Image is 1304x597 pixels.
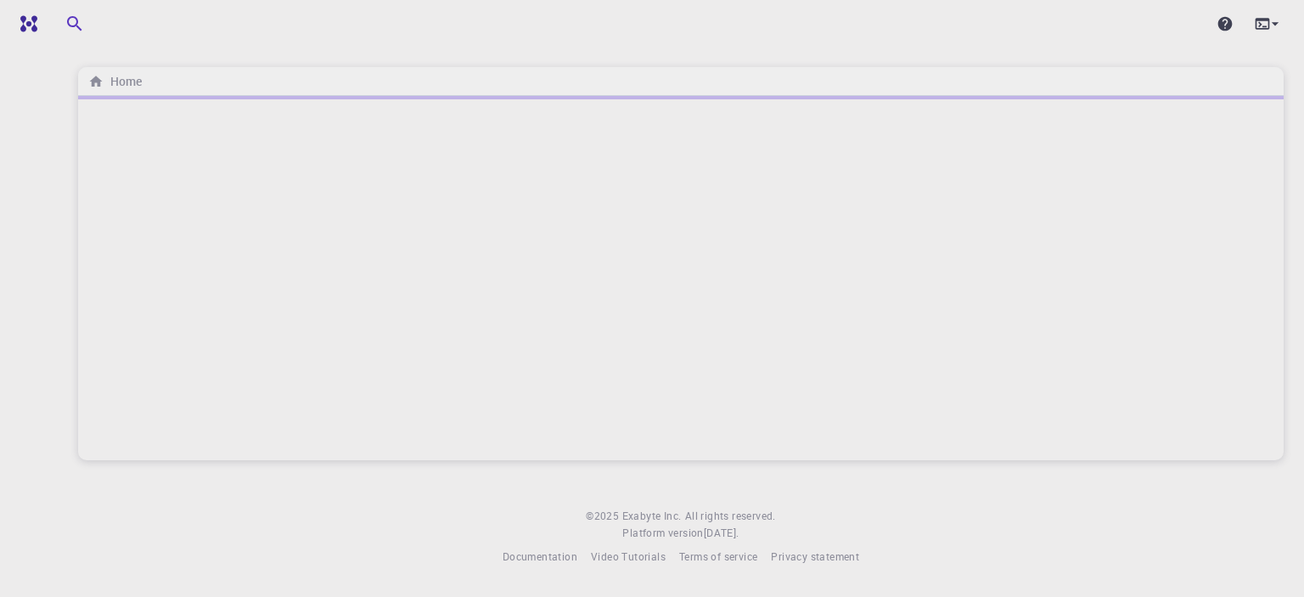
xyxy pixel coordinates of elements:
[685,508,776,525] span: All rights reserved.
[14,15,37,32] img: logo
[771,549,859,563] span: Privacy statement
[591,549,666,566] a: Video Tutorials
[622,525,703,542] span: Platform version
[503,549,577,563] span: Documentation
[622,509,682,522] span: Exabyte Inc.
[85,72,145,91] nav: breadcrumb
[704,526,739,539] span: [DATE] .
[591,549,666,563] span: Video Tutorials
[771,549,859,566] a: Privacy statement
[622,508,682,525] a: Exabyte Inc.
[104,72,142,91] h6: Home
[679,549,757,563] span: Terms of service
[503,549,577,566] a: Documentation
[704,525,739,542] a: [DATE].
[679,549,757,566] a: Terms of service
[586,508,621,525] span: © 2025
